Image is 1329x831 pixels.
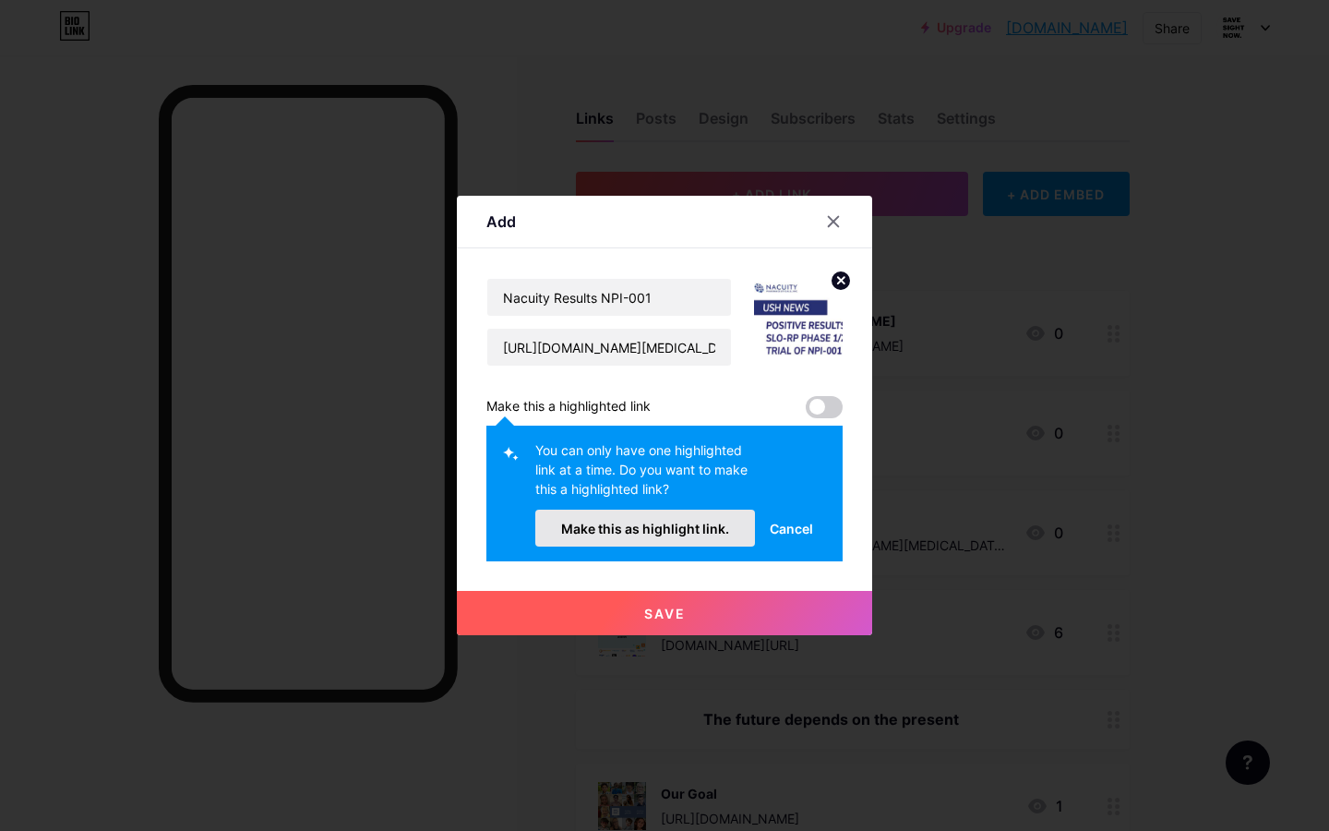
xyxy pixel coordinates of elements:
button: Cancel [755,510,828,547]
input: Title [487,279,731,316]
div: You can only have one highlighted link at a time. Do you want to make this a highlighted link? [535,440,755,510]
div: Add [486,211,516,233]
span: Save [644,606,686,621]
button: Make this as highlight link. [535,510,755,547]
img: link_thumbnail [754,278,843,367]
input: URL [487,329,731,366]
span: Cancel [770,519,813,538]
span: Make this as highlight link. [561,521,729,536]
div: Make this a highlighted link [486,396,651,418]
button: Save [457,591,872,635]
